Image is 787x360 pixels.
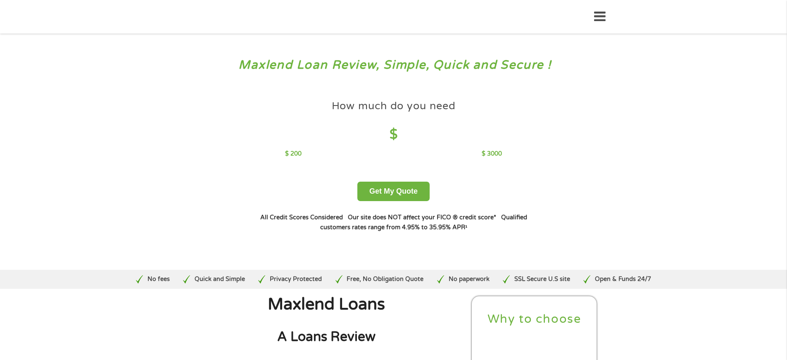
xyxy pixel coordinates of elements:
p: No fees [147,275,170,284]
p: $ 200 [285,149,302,158]
span: Maxlend Loans [268,295,385,314]
h4: How much do you need [332,99,456,113]
p: Open & Funds 24/7 [595,275,651,284]
p: No paperwork [449,275,490,284]
p: Privacy Protected [270,275,322,284]
p: $ 3000 [482,149,502,158]
strong: All Credit Scores Considered [260,214,343,221]
h2: Why to choose [479,312,590,327]
h3: Maxlend Loan Review, Simple, Quick and Secure ! [24,58,763,73]
p: Quick and Simple [195,275,245,284]
button: Get My Quote [357,182,430,201]
h4: $ [285,126,502,143]
h2: A Loans Review [189,329,464,346]
p: Free, No Obligation Quote [347,275,423,284]
strong: Our site does NOT affect your FICO ® credit score* [348,214,496,221]
p: SSL Secure U.S site [514,275,570,284]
